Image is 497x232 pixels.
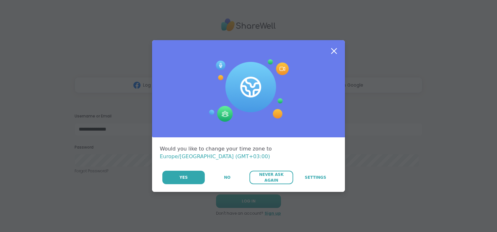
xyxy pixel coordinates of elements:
span: No [224,175,230,180]
div: Would you like to change your time zone to [160,145,337,160]
button: Never Ask Again [249,171,293,184]
span: Europe/[GEOGRAPHIC_DATA] (GMT+03:00) [160,153,270,159]
img: Session Experience [208,59,289,122]
a: Settings [294,171,337,184]
button: No [205,171,249,184]
span: Never Ask Again [253,172,290,183]
span: Yes [179,175,188,180]
span: Settings [305,175,326,180]
button: Yes [162,171,205,184]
